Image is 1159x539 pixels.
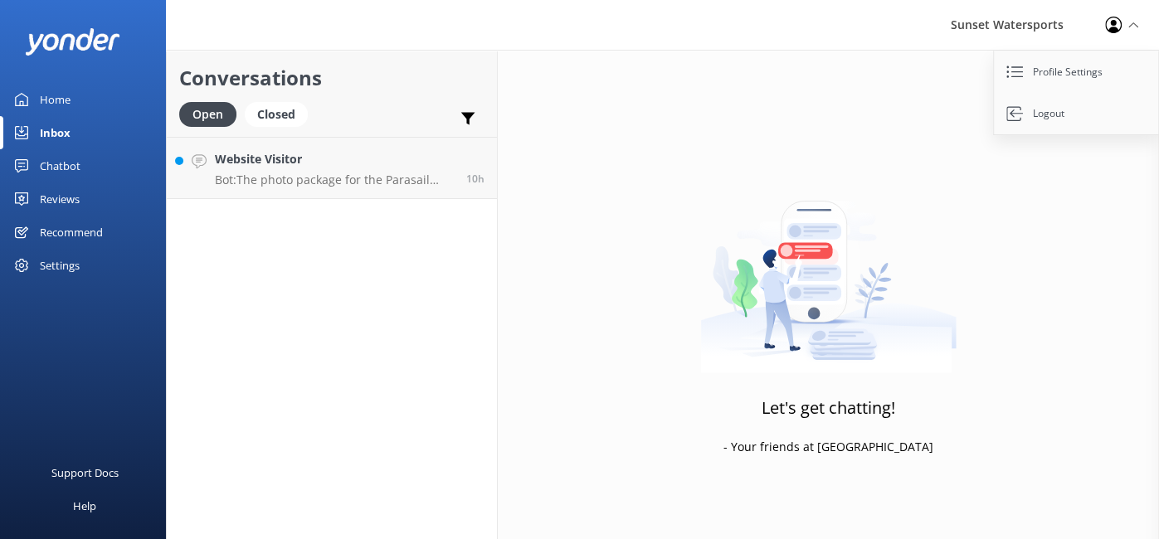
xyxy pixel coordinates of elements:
[215,150,454,168] h4: Website Visitor
[73,489,96,522] div: Help
[40,116,71,149] div: Inbox
[179,102,236,127] div: Open
[466,172,485,186] span: Oct 07 2025 09:29pm (UTC -05:00) America/Cancun
[215,172,454,187] p: Bot: The photo package for the Parasail Flight typically starts at $40-$60, depending on the grou...
[40,182,80,216] div: Reviews
[700,166,957,373] img: artwork of a man stealing a conversation from at giant smartphone
[167,137,497,199] a: Website VisitorBot:The photo package for the Parasail Flight typically starts at $40-$60, dependi...
[25,28,120,56] img: yonder-white-logo.png
[723,438,933,456] p: - Your friends at [GEOGRAPHIC_DATA]
[179,104,245,123] a: Open
[179,62,485,94] h2: Conversations
[51,456,119,489] div: Support Docs
[245,102,308,127] div: Closed
[762,395,895,421] h3: Let's get chatting!
[40,249,80,282] div: Settings
[245,104,316,123] a: Closed
[40,216,103,249] div: Recommend
[40,83,71,116] div: Home
[40,149,80,182] div: Chatbot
